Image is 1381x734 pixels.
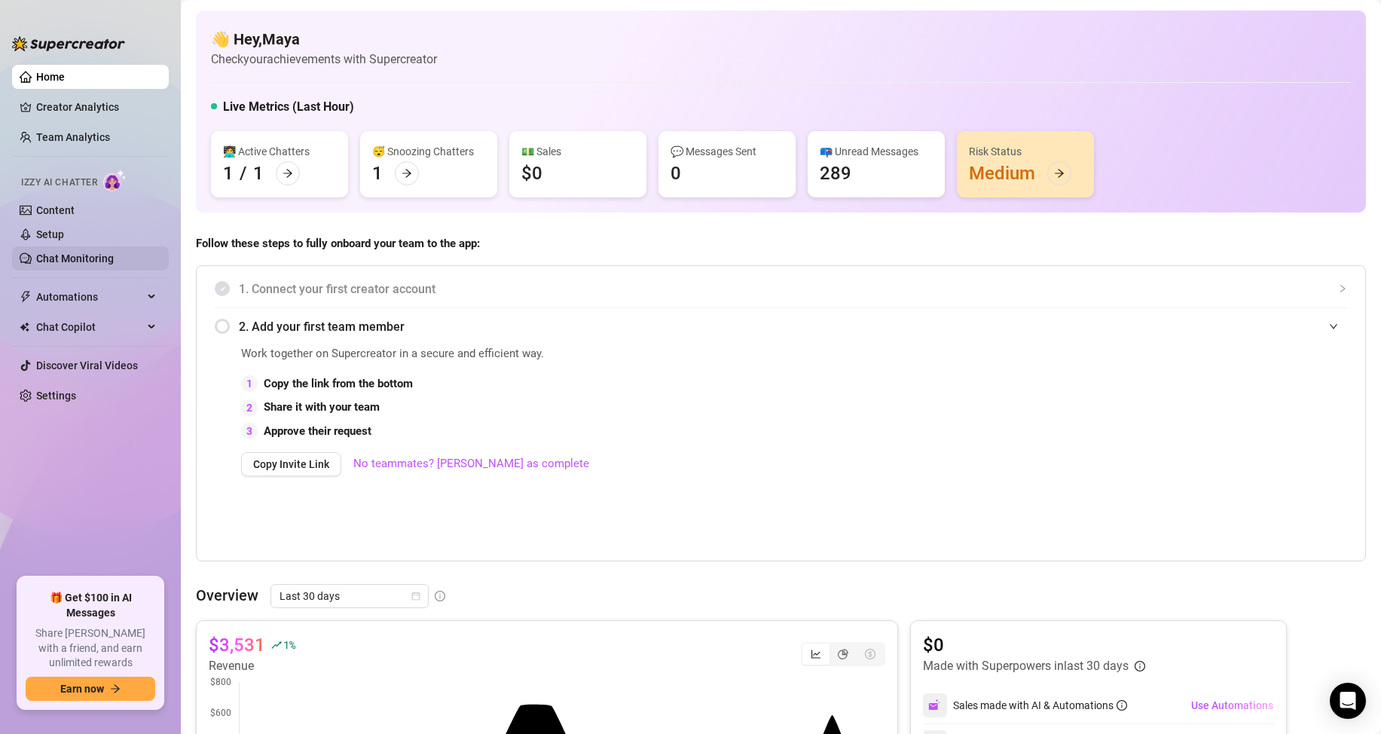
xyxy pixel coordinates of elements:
div: 👩‍💻 Active Chatters [223,143,336,160]
article: Overview [196,584,258,607]
div: Risk Status [969,143,1082,160]
a: Setup [36,228,64,240]
div: 💵 Sales [521,143,634,160]
button: Copy Invite Link [241,452,341,476]
span: arrow-right [1054,168,1065,179]
span: arrow-right [110,684,121,694]
span: Share [PERSON_NAME] with a friend, and earn unlimited rewards [26,626,155,671]
a: Content [36,204,75,216]
article: Revenue [209,657,295,675]
span: Automations [36,285,143,309]
img: logo-BBDzfeDw.svg [12,36,125,51]
a: Chat Monitoring [36,252,114,265]
div: 3 [241,423,258,439]
div: 289 [820,161,851,185]
strong: Approve their request [264,424,371,438]
button: Earn nowarrow-right [26,677,155,701]
button: Use Automations [1190,693,1274,717]
a: Home [36,71,65,83]
img: AI Chatter [103,170,127,191]
span: collapsed [1338,284,1347,293]
div: 1 [241,375,258,392]
div: 0 [671,161,681,185]
span: info-circle [435,591,445,601]
div: 1. Connect your first creator account [215,271,1347,307]
a: Team Analytics [36,131,110,143]
span: Copy Invite Link [253,458,329,470]
span: 1. Connect your first creator account [239,280,1347,298]
div: 📪 Unread Messages [820,143,933,160]
span: expanded [1329,322,1338,331]
a: Discover Viral Videos [36,359,138,372]
div: Sales made with AI & Automations [953,697,1127,714]
article: $3,531 [209,633,265,657]
img: Chat Copilot [20,322,29,332]
a: Settings [36,390,76,402]
div: 💬 Messages Sent [671,143,784,160]
span: Izzy AI Chatter [21,176,97,190]
div: 2. Add your first team member [215,308,1347,345]
div: 2 [241,399,258,416]
article: Check your achievements with Supercreator [211,50,437,69]
span: Earn now [60,683,104,695]
img: svg%3e [928,699,942,712]
div: 1 [372,161,383,185]
span: 2. Add your first team member [239,317,1347,336]
a: No teammates? [PERSON_NAME] as complete [353,455,589,473]
h5: Live Metrics (Last Hour) [223,98,354,116]
span: thunderbolt [20,291,32,303]
span: 1 % [283,638,295,652]
iframe: Adding Team Members [1046,345,1347,538]
div: segmented control [801,642,885,666]
strong: Share it with your team [264,400,380,414]
span: arrow-right [402,168,412,179]
article: Made with Superpowers in last 30 days [923,657,1129,675]
span: arrow-right [283,168,293,179]
span: 🎁 Get $100 in AI Messages [26,591,155,620]
span: rise [271,640,282,650]
article: $0 [923,633,1145,657]
span: Work together on Supercreator in a secure and efficient way. [241,345,1008,363]
div: 😴 Snoozing Chatters [372,143,485,160]
span: calendar [411,592,420,601]
span: line-chart [811,649,821,659]
span: dollar-circle [865,649,875,659]
span: info-circle [1135,661,1145,671]
span: Chat Copilot [36,315,143,339]
a: Creator Analytics [36,95,157,119]
span: info-circle [1117,700,1127,711]
span: pie-chart [838,649,848,659]
div: $0 [521,161,542,185]
strong: Follow these steps to fully onboard your team to the app: [196,237,480,250]
span: Last 30 days [280,585,420,607]
h4: 👋 Hey, Maya [211,29,437,50]
div: 1 [253,161,264,185]
span: Use Automations [1191,699,1273,711]
div: 1 [223,161,234,185]
strong: Copy the link from the bottom [264,377,413,390]
div: Open Intercom Messenger [1330,683,1366,719]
